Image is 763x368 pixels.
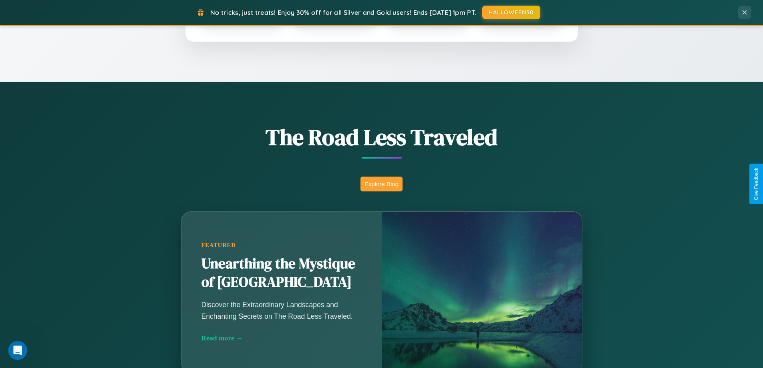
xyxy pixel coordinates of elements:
span: No tricks, just treats! Enjoy 30% off for all Silver and Gold users! Ends [DATE] 1pm PT. [210,8,476,16]
p: Discover the Extraordinary Landscapes and Enchanting Secrets on The Road Less Traveled. [201,299,362,322]
h1: The Road Less Traveled [141,122,622,153]
div: Featured [201,242,362,249]
button: Explore Blog [360,177,403,191]
div: Give Feedback [753,168,759,200]
h2: Unearthing the Mystique of [GEOGRAPHIC_DATA] [201,255,362,292]
button: HALLOWEEN30 [482,6,540,19]
div: Read more → [201,334,362,342]
iframe: Intercom live chat [8,341,27,360]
